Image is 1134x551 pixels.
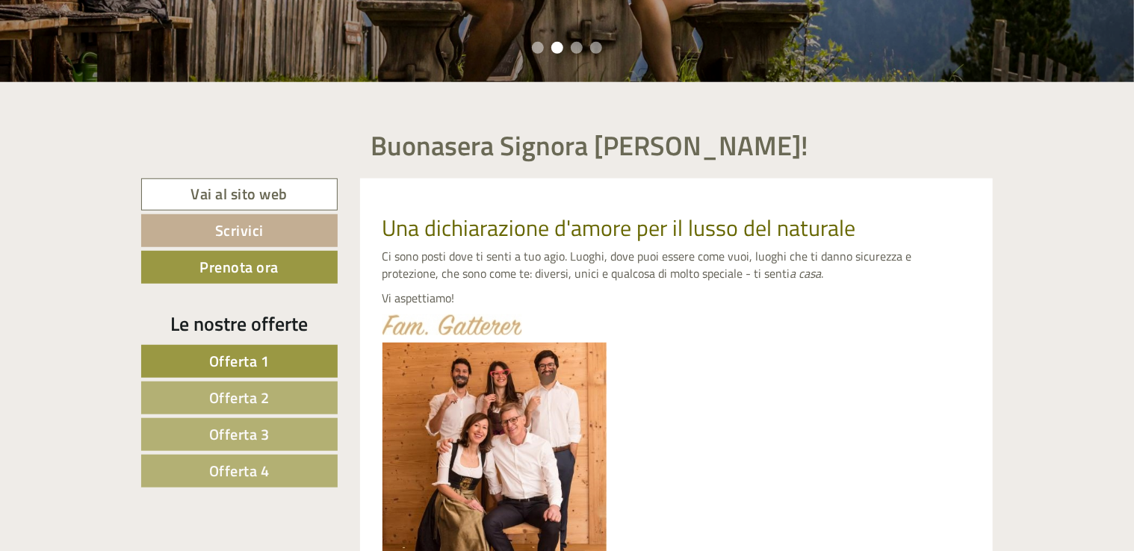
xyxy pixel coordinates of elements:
span: Offerta 4 [209,459,270,482]
a: Vai al sito web [141,178,338,211]
em: casa [799,264,822,282]
div: Le nostre offerte [141,310,338,337]
a: Prenota ora [141,251,338,284]
h1: Buonasera Signora [PERSON_NAME]! [371,131,809,161]
span: Offerta 1 [209,349,270,373]
p: Ci sono posti dove ti senti a tuo agio. Luoghi, dove puoi essere come vuoi, luoghi che ti danno s... [382,248,971,282]
span: Offerta 3 [209,423,270,446]
span: Una dichiarazione d'amore per il lusso del naturale [382,211,856,245]
p: Vi aspettiamo! [382,290,971,307]
img: image [382,314,522,335]
em: a [790,264,796,282]
span: Offerta 2 [209,386,270,409]
a: Scrivici [141,214,338,247]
